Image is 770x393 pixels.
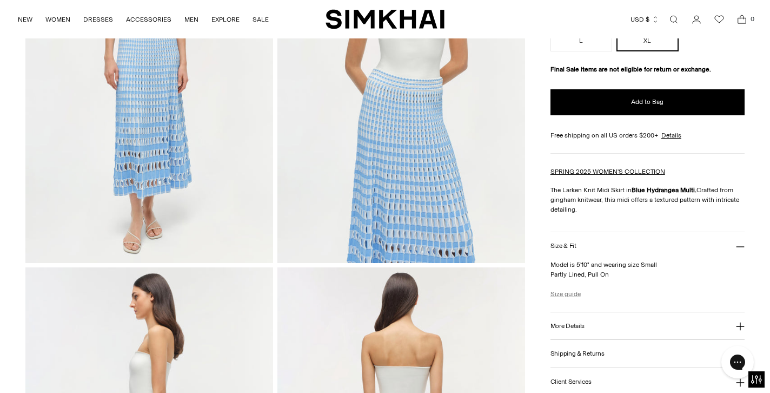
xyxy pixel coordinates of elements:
[83,8,113,31] a: DRESSES
[686,9,707,30] a: Go to the account page
[550,323,585,330] h3: More Details
[550,30,612,51] button: L
[18,8,32,31] a: NEW
[716,342,759,382] iframe: Gorgias live chat messenger
[550,340,745,368] button: Shipping & Returns
[616,30,678,51] button: XL
[747,14,757,24] span: 0
[708,9,730,30] a: Wishlist
[550,65,711,73] strong: Final Sale items are not eligible for return or exchange.
[632,186,696,194] strong: Blue Hydrangea Multi.
[550,243,576,250] h3: Size & Fit
[253,8,269,31] a: SALE
[631,97,663,107] span: Add to Bag
[550,168,665,175] a: SPRING 2025 WOMEN'S COLLECTION
[550,232,745,260] button: Size & Fit
[45,8,70,31] a: WOMEN
[326,9,444,30] a: SIMKHAI
[184,8,198,31] a: MEN
[550,89,745,115] button: Add to Bag
[550,289,581,299] a: Size guide
[550,260,745,279] p: Model is 5'10" and wearing size Small Partly Lined, Pull On
[126,8,171,31] a: ACCESSORIES
[630,8,659,31] button: USD $
[550,185,745,214] p: The Larken Knit Midi Skirt in Crafted from gingham knitwear, this midi offers a textured pattern ...
[550,130,745,140] div: Free shipping on all US orders $200+
[663,9,685,30] a: Open search modal
[550,312,745,340] button: More Details
[661,130,681,140] a: Details
[731,9,753,30] a: Open cart modal
[211,8,240,31] a: EXPLORE
[550,350,605,357] h3: Shipping & Returns
[550,378,592,385] h3: Client Services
